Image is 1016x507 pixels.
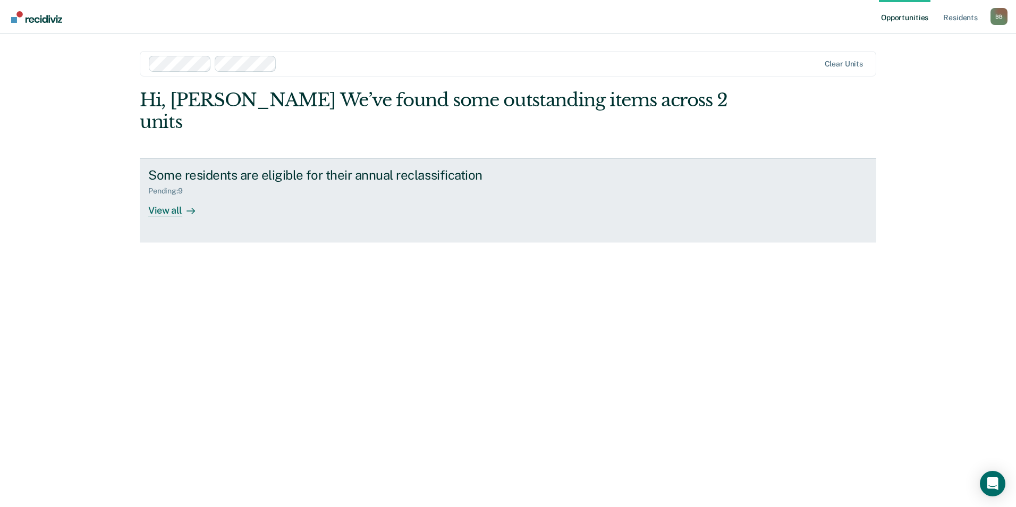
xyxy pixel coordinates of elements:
div: Hi, [PERSON_NAME] We’ve found some outstanding items across 2 units [140,89,729,133]
div: View all [148,196,208,216]
img: Recidiviz [11,11,62,23]
div: Some residents are eligible for their annual reclassification [148,167,521,183]
div: B B [990,8,1007,25]
a: Some residents are eligible for their annual reclassificationPending:9View all [140,158,876,242]
div: Open Intercom Messenger [980,471,1005,496]
div: Pending : 9 [148,187,191,196]
div: Clear units [825,60,863,69]
button: Profile dropdown button [990,8,1007,25]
